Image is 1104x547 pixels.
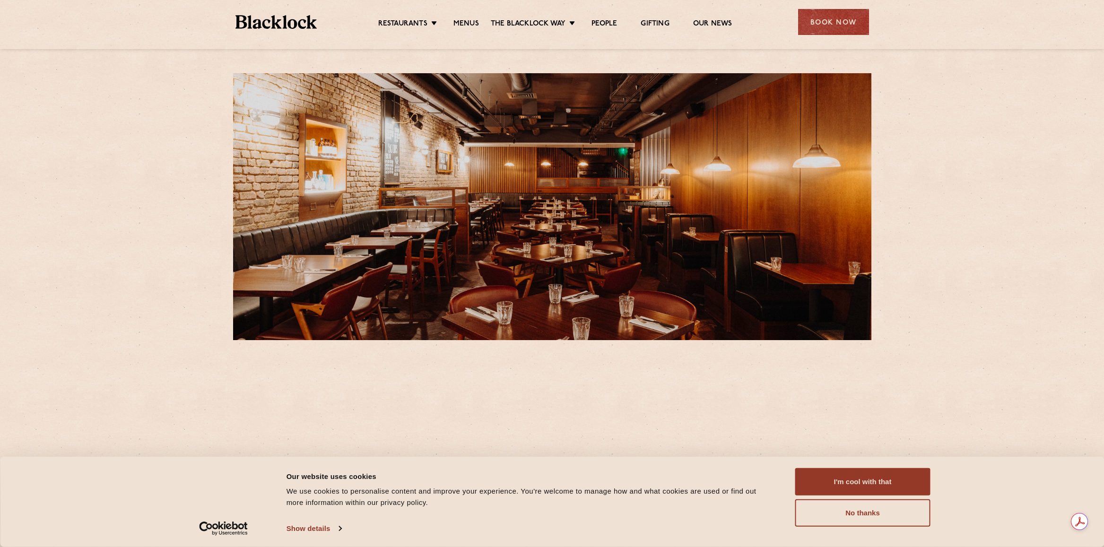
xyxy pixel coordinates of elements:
div: Book Now [798,9,869,35]
a: Usercentrics Cookiebot - opens in a new window [182,521,265,536]
div: We use cookies to personalise content and improve your experience. You're welcome to manage how a... [287,486,774,508]
a: Show details [287,521,341,536]
button: I'm cool with that [795,468,930,496]
button: No thanks [795,499,930,527]
div: Our website uses cookies [287,470,774,482]
a: Our News [693,19,732,30]
img: BL_Textured_Logo-footer-cropped.svg [235,15,317,29]
a: Gifting [641,19,669,30]
a: Restaurants [378,19,427,30]
a: People [591,19,617,30]
a: Menus [453,19,479,30]
a: The Blacklock Way [491,19,565,30]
